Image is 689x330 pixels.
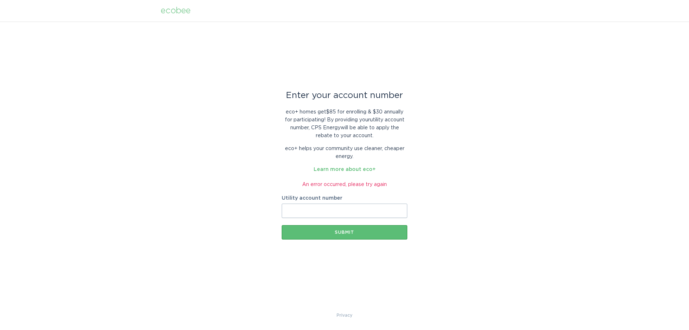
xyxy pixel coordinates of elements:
[161,7,191,15] div: ecobee
[337,311,352,319] a: Privacy Policy & Terms of Use
[282,181,407,189] div: An error occurred, please try again
[282,225,407,240] button: Submit
[282,145,407,161] p: eco+ helps your community use cleaner, cheaper energy.
[314,167,376,172] a: Learn more about eco+
[282,108,407,140] p: eco+ homes get $85 for enrolling & $30 annually for participating ! By providing your utility acc...
[282,92,407,99] div: Enter your account number
[285,230,404,234] div: Submit
[282,196,407,201] label: Utility account number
